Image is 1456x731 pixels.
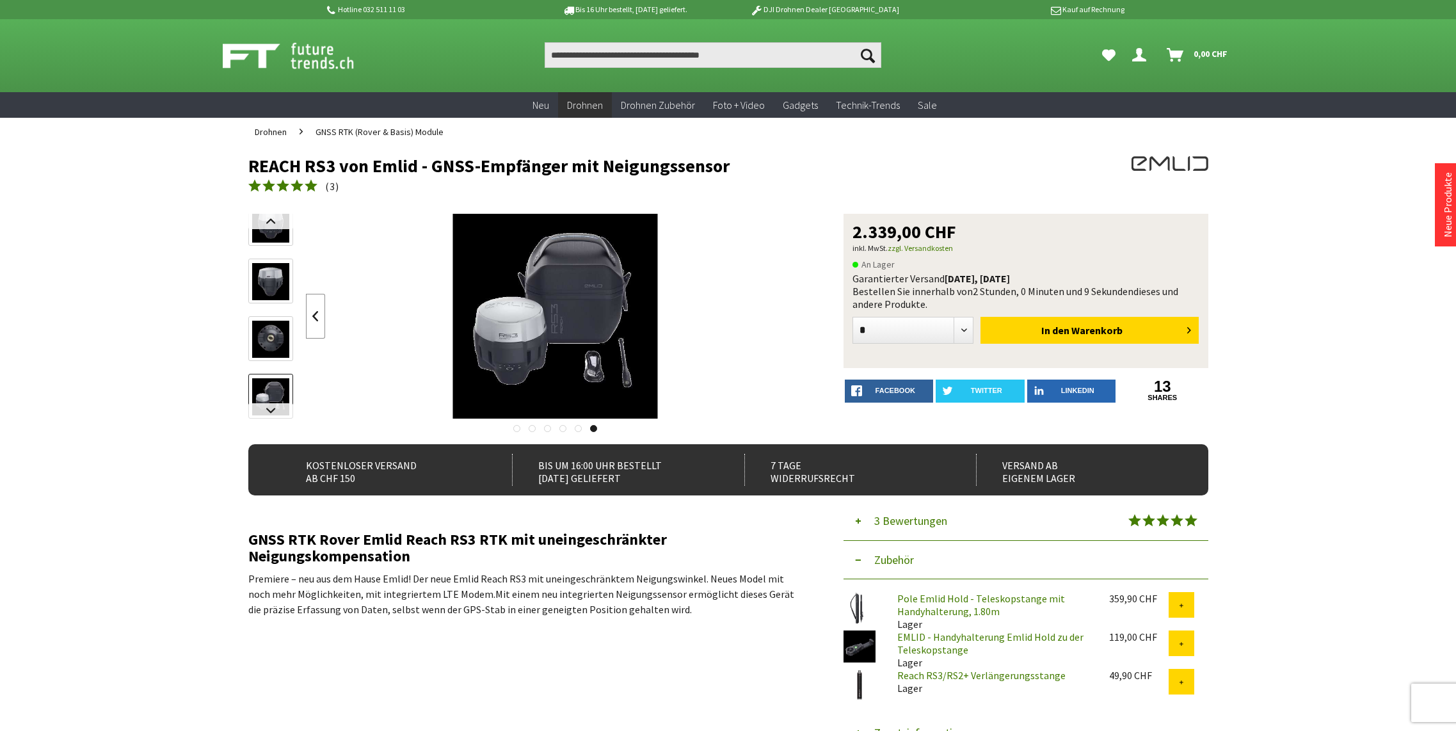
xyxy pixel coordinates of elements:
div: 7 Tage Widerrufsrecht [744,454,948,486]
span: Gadgets [783,99,818,111]
span: LinkedIn [1061,387,1094,394]
div: Lager [887,669,1099,695]
div: 49,90 CHF [1109,669,1169,682]
span: 2 Stunden, 0 Minuten und 9 Sekunden [973,285,1133,298]
span: An Lager [852,257,895,272]
a: shares [1118,394,1207,402]
div: 359,90 CHF [1109,592,1169,605]
img: EMLID [1132,156,1208,171]
a: Neue Produkte [1441,172,1454,237]
span: Warenkorb [1071,324,1123,337]
span: Foto + Video [713,99,765,111]
a: GNSS RTK (Rover & Basis) Module [309,118,450,146]
p: inkl. MwSt. [852,241,1199,256]
span: 0,00 CHF [1194,44,1228,64]
span: Technik-Trends [836,99,900,111]
h2: GNSS RTK Rover Emlid Reach RS3 RTK mit uneingeschränkter Neigungskompensation [248,531,805,565]
span: In den [1041,324,1069,337]
a: Dein Konto [1127,42,1156,68]
a: Sale [909,92,946,118]
span: 2.339,00 CHF [852,223,956,241]
span: GNSS RTK (Rover & Basis) Module [316,126,444,138]
span: Drohnen [255,126,287,138]
div: Lager [887,631,1099,669]
a: Warenkorb [1162,42,1234,68]
a: Pole Emlid Hold - Teleskopstange mit Handyhalterung, 1.80m [897,592,1065,618]
a: Gadgets [774,92,827,118]
a: Foto + Video [704,92,774,118]
a: Drohnen [558,92,612,118]
div: 119,00 CHF [1109,631,1169,643]
p: Bis 16 Uhr bestellt, [DATE] geliefert. [525,2,724,17]
a: Technik-Trends [827,92,909,118]
p: Hotline 032 511 11 03 [325,2,525,17]
span: facebook [876,387,915,394]
button: Suchen [854,42,881,68]
span: ( ) [325,180,339,193]
span: Drohnen [567,99,603,111]
a: Neu [524,92,558,118]
span: Premiere – neu aus dem Hause Emlid! Der neue Emlid Reach RS3 mit uneingeschränktem Neigungswinkel... [248,572,794,616]
span: Drohnen Zubehör [621,99,695,111]
a: EMLID - Handyhalterung Emlid Hold zu der Teleskopstange [897,631,1084,656]
span: Neu [532,99,549,111]
a: Reach RS3/RS2+ Verlängerungsstange [897,669,1066,682]
a: 13 [1118,380,1207,394]
input: Produkt, Marke, Kategorie, EAN, Artikelnummer… [545,42,881,68]
button: In den Warenkorb [980,317,1199,344]
button: Zubehör [844,541,1208,579]
div: Garantierter Versand Bestellen Sie innerhalb von dieses und andere Produkte. [852,272,1199,310]
span: twitter [971,387,1002,394]
span: Sale [918,99,937,111]
img: Shop Futuretrends - zur Startseite wechseln [223,40,382,72]
img: Pole Emlid Hold - Teleskopstange mit Handyhalterung, 1.80m [844,592,876,624]
a: Meine Favoriten [1096,42,1122,68]
a: Drohnen [248,118,293,146]
a: LinkedIn [1027,380,1116,403]
a: (3) [248,179,339,195]
span: 3 [330,180,335,193]
div: Bis um 16:00 Uhr bestellt [DATE] geliefert [512,454,716,486]
p: Kauf auf Rechnung [925,2,1124,17]
p: DJI Drohnen Dealer [GEOGRAPHIC_DATA] [724,2,924,17]
a: facebook [845,380,934,403]
div: Lager [887,592,1099,631]
span: Mit einem neu integrierten Neigungssensor ermöglicht dieses Gerät die präzise Erfassung von Daten... [248,588,794,616]
button: 3 Bewertungen [844,502,1208,541]
a: zzgl. Versandkosten [888,243,953,253]
img: Reach RS3/RS2+ Verlängerungsstange [844,669,876,701]
img: EMLID - Handyhalterung Emlid Hold zu der Teleskopstange [844,631,876,663]
a: twitter [936,380,1025,403]
a: Drohnen Zubehör [612,92,704,118]
div: Kostenloser Versand ab CHF 150 [280,454,484,486]
h1: REACH RS3 von Emlid - GNSS-Empfänger mit Neigungssensor [248,156,1016,175]
b: [DATE], [DATE] [945,272,1010,285]
div: Versand ab eigenem Lager [976,454,1180,486]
